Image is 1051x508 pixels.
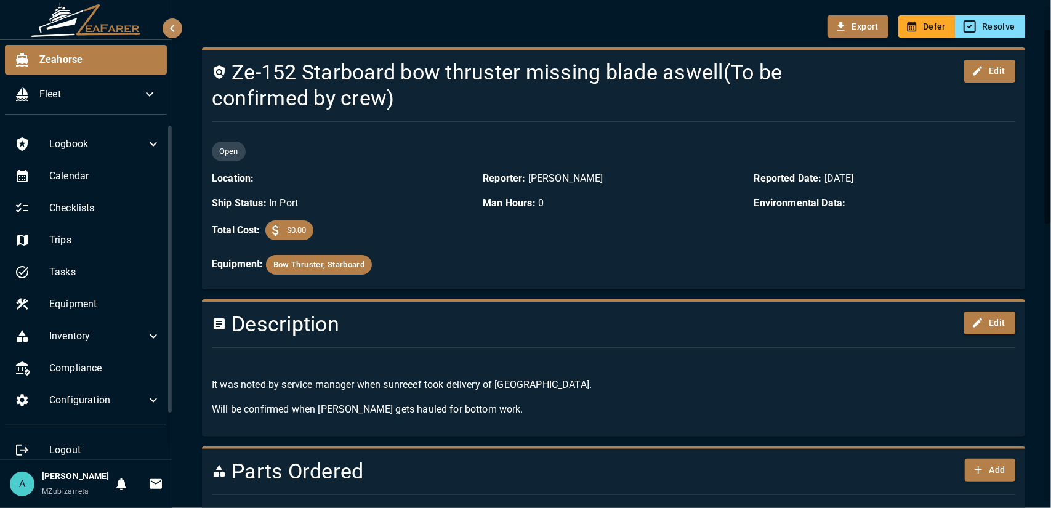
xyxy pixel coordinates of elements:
[5,353,171,383] div: Compliance
[10,472,34,496] div: A
[5,435,171,465] div: Logout
[212,145,246,158] span: Open
[5,45,167,75] div: Zeahorse
[964,312,1015,334] button: Edit
[49,233,161,248] span: Trips
[31,2,142,37] img: ZeaFarer Logo
[49,361,161,376] span: Compliance
[5,225,171,255] div: Trips
[212,197,267,209] b: Ship Status:
[212,223,260,238] b: Total Cost:
[898,15,956,38] button: Defer
[754,172,822,184] b: Reported Date:
[109,472,134,496] button: Notifications
[5,193,171,223] div: Checklists
[49,329,146,344] span: Inventory
[49,137,146,151] span: Logbook
[5,161,171,191] div: Calendar
[483,172,525,184] b: Reporter:
[212,377,1015,392] p: It was noted by service manager when sunreeef took delivery of [GEOGRAPHIC_DATA].
[483,171,744,186] p: [PERSON_NAME]
[964,60,1015,83] button: Edit
[5,257,171,287] div: Tasks
[212,258,264,270] b: Equipment:
[5,129,171,159] div: Logbook
[143,472,168,496] button: Invitations
[49,201,161,216] span: Checklists
[5,289,171,319] div: Equipment
[39,87,142,102] span: Fleet
[49,265,161,280] span: Tasks
[266,258,372,272] span: Bow Thruster, Starboard
[265,220,314,240] div: $0.00
[212,172,254,184] b: Location:
[42,487,89,496] span: MZubizarreta
[955,15,1025,38] button: Resolve
[49,393,146,408] span: Configuration
[828,15,888,38] button: Export
[212,402,1015,417] p: Will be confirmed when [PERSON_NAME] gets hauled for bottom work.
[280,224,314,236] span: $0.00
[483,197,536,209] b: Man Hours:
[5,321,171,351] div: Inventory
[266,255,372,275] button: Bow Thruster, Starboard
[212,196,473,211] p: In Port
[5,79,167,109] div: Fleet
[754,197,846,209] b: Environmental Data:
[39,52,157,67] span: Zeahorse
[965,459,1015,482] button: Add
[212,60,880,111] h4: Ze-152 Starboard bow thruster missing blade aswell(To be confirmed by crew)
[212,459,880,485] h4: Parts Ordered
[49,169,161,183] span: Calendar
[42,470,109,483] h6: [PERSON_NAME]
[483,196,744,211] p: 0
[754,171,1015,186] p: [DATE]
[49,297,161,312] span: Equipment
[212,312,880,337] h4: Description
[49,443,161,458] span: Logout
[5,385,171,415] div: Configuration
